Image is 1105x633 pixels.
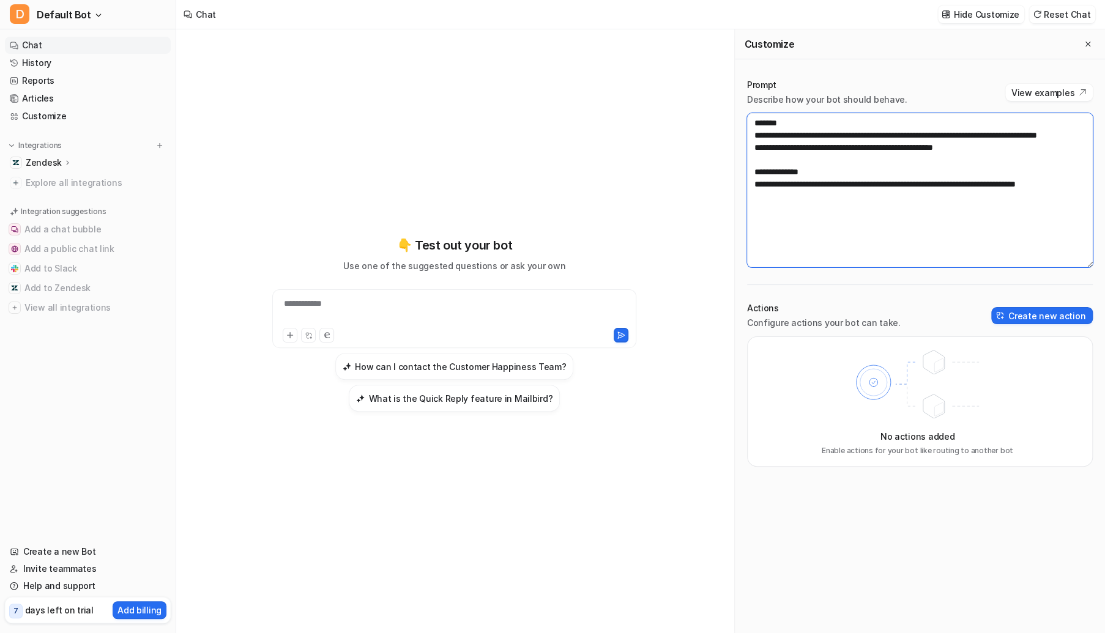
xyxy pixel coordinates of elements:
[5,37,171,54] a: Chat
[397,236,512,254] p: 👇 Test out your bot
[10,177,22,189] img: explore all integrations
[747,79,907,91] p: Prompt
[11,284,18,292] img: Add to Zendesk
[11,304,18,311] img: View all integrations
[991,307,1093,324] button: Create new action
[12,159,20,166] img: Zendesk
[5,139,65,152] button: Integrations
[155,141,164,150] img: menu_add.svg
[343,362,351,371] img: How can I contact the Customer Happiness Team?
[5,90,171,107] a: Articles
[10,4,29,24] span: D
[747,317,901,329] p: Configure actions your bot can take.
[1029,6,1095,23] button: Reset Chat
[5,108,171,125] a: Customize
[368,392,552,405] h3: What is the Quick Reply feature in Mailbird?
[5,239,171,259] button: Add a public chat linkAdd a public chat link
[356,394,365,403] img: What is the Quick Reply feature in Mailbird?
[5,54,171,72] a: History
[117,604,162,616] p: Add billing
[745,38,794,50] h2: Customize
[25,604,94,616] p: days left on trial
[21,206,106,217] p: Integration suggestions
[5,298,171,317] button: View all integrationsView all integrations
[938,6,1024,23] button: Hide Customize
[5,577,171,594] a: Help and support
[196,8,216,21] div: Chat
[343,259,565,272] p: Use one of the suggested questions or ask your own
[822,445,1013,456] p: Enable actions for your bot like routing to another bot
[11,265,18,272] img: Add to Slack
[37,6,91,23] span: Default Bot
[747,94,907,106] p: Describe how your bot should behave.
[26,157,62,169] p: Zendesk
[18,141,62,150] p: Integrations
[5,220,171,239] button: Add a chat bubbleAdd a chat bubble
[5,278,171,298] button: Add to ZendeskAdd to Zendesk
[11,226,18,233] img: Add a chat bubble
[335,353,573,380] button: How can I contact the Customer Happiness Team?How can I contact the Customer Happiness Team?
[13,605,18,616] p: 7
[942,10,950,19] img: customize
[5,560,171,577] a: Invite teammates
[5,72,171,89] a: Reports
[26,173,166,193] span: Explore all integrations
[1081,37,1095,51] button: Close flyout
[1033,10,1041,19] img: reset
[880,430,955,443] p: No actions added
[996,311,1005,320] img: create-action-icon.svg
[5,259,171,278] button: Add to SlackAdd to Slack
[747,302,901,314] p: Actions
[5,543,171,560] a: Create a new Bot
[11,245,18,253] img: Add a public chat link
[954,8,1019,21] p: Hide Customize
[349,385,560,412] button: What is the Quick Reply feature in Mailbird?What is the Quick Reply feature in Mailbird?
[355,360,566,373] h3: How can I contact the Customer Happiness Team?
[113,601,166,619] button: Add billing
[1005,84,1093,101] button: View examples
[7,141,16,150] img: expand menu
[5,174,171,191] a: Explore all integrations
